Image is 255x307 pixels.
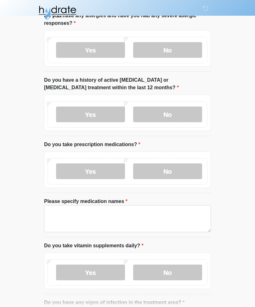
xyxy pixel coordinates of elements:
[133,107,202,122] label: No
[56,42,125,58] label: Yes
[44,242,144,249] label: Do you take vitamin supplements daily?
[38,5,77,20] img: Hydrate IV Bar - Fort Collins Logo
[133,265,202,280] label: No
[44,141,140,148] label: Do you take prescription medications?
[56,163,125,179] label: Yes
[56,107,125,122] label: Yes
[44,299,184,306] label: Do you have any signs of infection in the treatment area?
[133,42,202,58] label: No
[44,76,211,91] label: Do you have a history of active [MEDICAL_DATA] or [MEDICAL_DATA] treatment within the last 12 mon...
[133,163,202,179] label: No
[56,265,125,280] label: Yes
[44,198,127,205] label: Please specify medication names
